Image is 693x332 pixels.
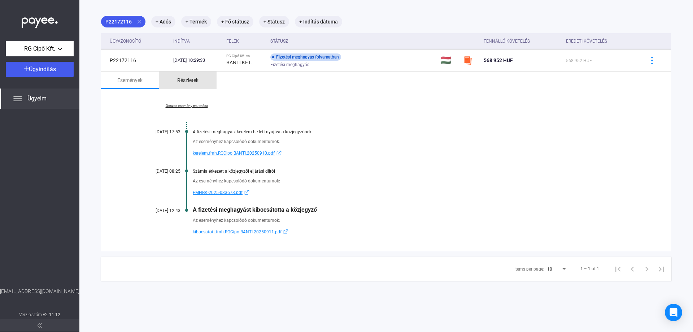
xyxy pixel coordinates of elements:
[193,206,635,213] div: A fizetési meghagyást kibocsátotta a közjegyző
[24,44,55,53] span: RG Cipő Kft.
[136,18,143,25] mat-icon: close
[43,312,60,317] strong: v2.11.12
[193,228,635,236] a: kibocsatott.fmh.RGCipo.BANTI.20250911.pdfexternal-link-blue
[117,76,143,85] div: Események
[193,217,635,224] div: Az eseményhez kapcsolódó dokumentumok:
[177,76,199,85] div: Részletek
[547,267,552,272] span: 10
[137,208,180,213] div: [DATE] 12:43
[173,37,220,46] div: Indítva
[137,169,180,174] div: [DATE] 08:25
[226,60,252,65] strong: BANTI KFT.
[644,53,659,68] button: more-blue
[110,37,167,46] div: Ügyazonosító
[275,150,283,156] img: external-link-blue
[484,37,530,46] div: Fennálló követelés
[226,37,239,46] div: Felek
[13,94,22,103] img: list.svg
[282,229,290,234] img: external-link-blue
[193,228,282,236] span: kibocsatott.fmh.RGCipo.BANTI.20250911.pdf
[243,190,251,195] img: external-link-blue
[193,188,635,197] a: FMHBK-2025-033673.pdfexternal-link-blue
[566,37,607,46] div: Eredeti követelés
[547,264,567,273] mat-select: Items per page:
[193,188,243,197] span: FMHBK-2025-033673.pdf
[193,177,635,185] div: Az eseményhez kapcsolódó dokumentumok:
[566,58,592,63] span: 568 952 HUF
[514,265,544,273] div: Items per page:
[226,37,265,46] div: Felek
[259,16,289,27] mat-chip: + Státusz
[193,138,635,145] div: Az eseményhez kapcsolódó dokumentumok:
[193,129,635,134] div: A fizetési meghagyási kérelem be lett nyújtva a közjegyzőnek
[654,262,668,276] button: Last page
[181,16,211,27] mat-chip: + Termék
[270,53,341,61] div: Fizetési meghagyás folyamatban
[566,37,635,46] div: Eredeti követelés
[437,49,461,71] td: 🇭🇺
[580,264,599,273] div: 1 – 1 of 1
[270,60,309,69] span: Fizetési meghagyás
[193,169,635,174] div: Számla érkezett a közjegyzői eljárási díjról
[484,37,560,46] div: Fennálló követelés
[295,16,342,27] mat-chip: + Indítás dátuma
[101,49,170,71] td: P22172116
[22,13,58,28] img: white-payee-white-dot.svg
[217,16,253,27] mat-chip: + Fő státusz
[484,57,513,63] span: 568 952 HUF
[137,129,180,134] div: [DATE] 17:53
[463,56,472,65] img: szamlazzhu-mini
[226,54,265,58] div: RG Cipő Kft. vs
[151,16,175,27] mat-chip: + Adós
[665,304,682,321] div: Open Intercom Messenger
[110,37,141,46] div: Ügyazonosító
[38,323,42,328] img: arrow-double-left-grey.svg
[29,66,56,73] span: Ügyindítás
[625,262,640,276] button: Previous page
[173,37,190,46] div: Indítva
[640,262,654,276] button: Next page
[611,262,625,276] button: First page
[24,66,29,71] img: plus-white.svg
[193,149,635,158] a: kerelem.fmh.RGCipo.BANTI.20250910.pdfexternal-link-blue
[267,33,437,49] th: Státusz
[6,41,74,56] button: RG Cipő Kft.
[6,62,74,77] button: Ügyindítás
[27,94,47,103] span: Ügyeim
[193,149,275,158] span: kerelem.fmh.RGCipo.BANTI.20250910.pdf
[648,57,656,64] img: more-blue
[137,104,236,108] a: Összes esemény mutatása
[101,16,145,27] mat-chip: P22172116
[173,57,220,64] div: [DATE] 10:29:33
